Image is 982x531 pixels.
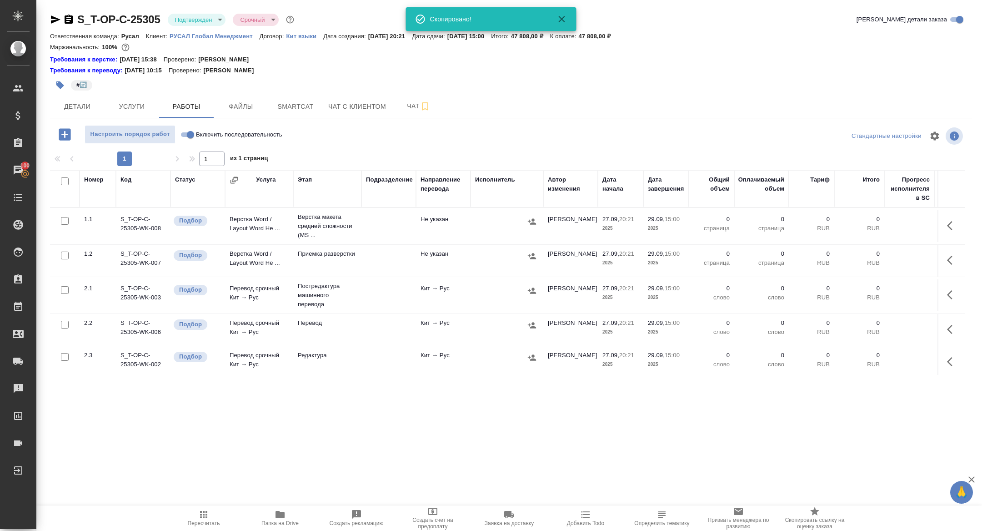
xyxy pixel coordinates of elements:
td: S_T-OP-C-25305-WK-006 [116,314,170,346]
p: 0 [739,215,784,224]
p: 0 [793,351,830,360]
span: из 1 страниц [230,153,268,166]
span: [PERSON_NAME] детали заказа [857,15,947,24]
p: [DATE] 10:15 [125,66,169,75]
button: Здесь прячутся важные кнопки [942,319,963,340]
div: Можно подбирать исполнителей [173,319,220,331]
p: 0 [739,249,784,258]
span: Детали [55,101,99,112]
span: Создать счет на предоплату [400,517,466,530]
p: 29.09, [648,285,665,292]
a: S_T-OP-C-25305 [77,13,160,25]
p: 15:00 [665,250,680,257]
p: слово [693,360,730,369]
button: Добавить тэг [50,75,70,95]
span: Скопировать ссылку на оценку заказа [782,517,847,530]
td: Перевод срочный Кит → Рус [225,279,293,311]
div: 1.1 [84,215,111,224]
button: Назначить [525,249,539,263]
p: 2025 [648,360,684,369]
button: Доп статусы указывают на важность/срочность заказа [284,14,296,25]
button: Назначить [525,319,539,332]
div: Можно подбирать исполнителей [173,215,220,227]
p: 27.09, [602,352,619,359]
p: Дата сдачи: [412,33,447,40]
button: Срочный [237,16,267,24]
button: Здесь прячутся важные кнопки [942,249,963,271]
p: страница [739,224,784,233]
td: Верстка Word / Layout Word Не ... [225,210,293,242]
button: Заявка на доставку [471,506,547,531]
p: Маржинальность: [50,44,102,51]
p: 47 808,00 ₽ [578,33,617,40]
p: Верстка макета средней сложности (MS ... [298,212,357,240]
span: Работы [165,101,208,112]
div: Прогресс исполнителя в SC [889,175,930,202]
button: Здесь прячутся важные кнопки [942,284,963,306]
span: 🙏 [954,483,969,502]
td: Кит → Рус [416,346,471,378]
p: 20:21 [619,319,634,326]
div: Подразделение [366,175,413,184]
p: слово [739,360,784,369]
div: Подтвержден [168,14,226,26]
button: Создать счет на предоплату [395,506,471,531]
a: РУСАЛ Глобал Менеджмент [170,32,260,40]
button: Назначить [525,351,539,364]
p: [DATE] 15:38 [120,55,164,64]
p: К оплате: [550,33,579,40]
p: 0 [693,351,730,360]
p: РУСАЛ Глобал Менеджмент [170,33,260,40]
p: 15:00 [665,319,680,326]
button: Скопировать ссылку для ЯМессенджера [50,14,61,25]
button: Добавить Todo [547,506,624,531]
p: Постредактура машинного перевода [298,282,357,309]
div: Можно подбирать исполнителей [173,249,220,262]
button: Назначить [525,215,539,228]
p: 15:00 [665,216,680,223]
p: Проверено: [164,55,199,64]
p: страница [693,224,730,233]
td: S_T-OP-C-25305-WK-007 [116,245,170,277]
td: S_T-OP-C-25305-WK-002 [116,346,170,378]
td: [PERSON_NAME] [543,245,598,277]
p: #🔄️ [76,81,87,90]
p: Русал [121,33,146,40]
div: Исполнитель [475,175,515,184]
button: 🙏 [950,481,973,504]
p: 15:00 [665,352,680,359]
td: [PERSON_NAME] [543,346,598,378]
p: RUB [793,328,830,337]
button: Подтвержден [172,16,215,24]
td: Кит → Рус [416,314,471,346]
p: 0 [693,215,730,224]
button: Призвать менеджера по развитию [700,506,777,531]
p: слово [739,328,784,337]
p: Подбор [179,251,202,260]
svg: Подписаться [420,101,431,112]
a: Требования к переводу: [50,66,125,75]
p: 2025 [602,328,639,337]
div: Автор изменения [548,175,593,193]
p: 2025 [648,224,684,233]
p: 20:21 [619,250,634,257]
div: Этап [298,175,312,184]
div: Итого [863,175,880,184]
p: 20:21 [619,352,634,359]
p: Подбор [179,320,202,329]
span: Чат с клиентом [328,101,386,112]
div: Услуга [256,175,276,184]
button: Пересчитать [165,506,242,531]
p: RUB [839,293,880,302]
div: Можно подбирать исполнителей [173,351,220,363]
p: RUB [839,224,880,233]
span: Папка на Drive [261,520,299,526]
span: 🔄️ [70,81,93,88]
td: Кит → Рус [416,279,471,311]
span: 100 [15,161,35,170]
p: [PERSON_NAME] [198,55,256,64]
p: [PERSON_NAME] [203,66,261,75]
p: [DATE] 20:21 [368,33,412,40]
button: Сгруппировать [230,176,239,185]
p: 29.09, [648,352,665,359]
